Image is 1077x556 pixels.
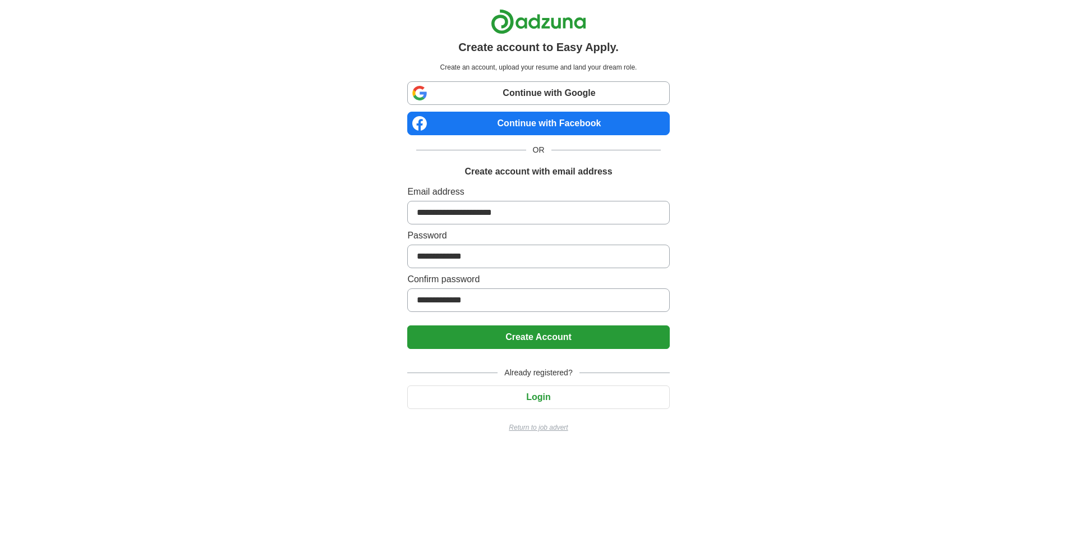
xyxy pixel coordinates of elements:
[407,325,669,349] button: Create Account
[409,62,667,72] p: Create an account, upload your resume and land your dream role.
[464,165,612,178] h1: Create account with email address
[491,9,586,34] img: Adzuna logo
[458,39,619,56] h1: Create account to Easy Apply.
[407,112,669,135] a: Continue with Facebook
[407,273,669,286] label: Confirm password
[407,422,669,433] a: Return to job advert
[526,144,551,156] span: OR
[407,81,669,105] a: Continue with Google
[407,392,669,402] a: Login
[407,229,669,242] label: Password
[407,385,669,409] button: Login
[407,185,669,199] label: Email address
[498,367,579,379] span: Already registered?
